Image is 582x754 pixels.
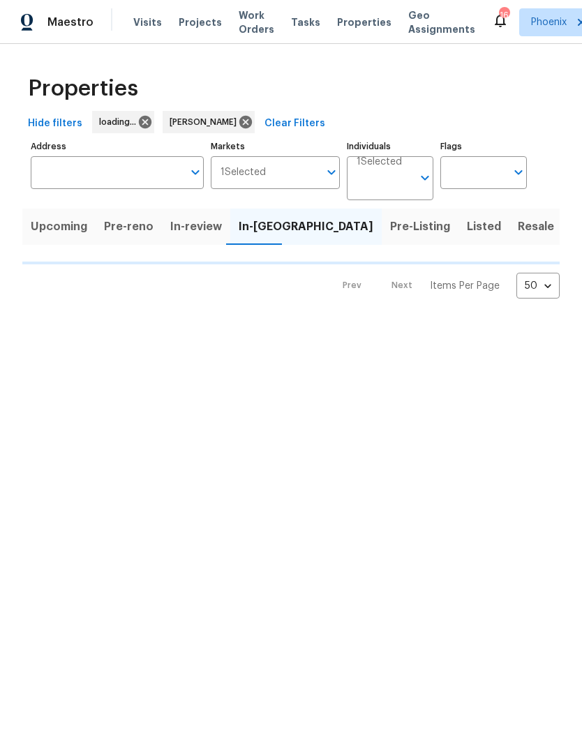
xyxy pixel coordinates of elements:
label: Individuals [347,142,433,151]
button: Open [509,163,528,182]
span: Work Orders [239,8,274,36]
span: Resale [518,217,554,236]
div: [PERSON_NAME] [163,111,255,133]
span: Tasks [291,17,320,27]
span: loading... [99,115,142,129]
span: [PERSON_NAME] [170,115,242,129]
span: Listed [467,217,501,236]
label: Markets [211,142,341,151]
p: Items Per Page [430,279,500,293]
span: Maestro [47,15,94,29]
span: Pre-reno [104,217,154,236]
span: Visits [133,15,162,29]
span: Properties [28,82,138,96]
label: Flags [440,142,527,151]
span: Phoenix [531,15,567,29]
div: loading... [92,111,154,133]
button: Hide filters [22,111,88,137]
span: Upcoming [31,217,87,236]
button: Open [322,163,341,182]
span: In-review [170,217,222,236]
span: 1 Selected [221,167,266,179]
button: Open [186,163,205,182]
span: Geo Assignments [408,8,475,36]
span: In-[GEOGRAPHIC_DATA] [239,217,373,236]
button: Clear Filters [259,111,331,137]
span: Clear Filters [264,115,325,133]
button: Open [415,168,435,188]
span: Pre-Listing [390,217,450,236]
div: 16 [499,8,509,22]
div: 50 [516,268,560,304]
span: Properties [337,15,391,29]
nav: Pagination Navigation [329,273,560,299]
span: 1 Selected [357,156,402,168]
span: Hide filters [28,115,82,133]
label: Address [31,142,204,151]
span: Projects [179,15,222,29]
